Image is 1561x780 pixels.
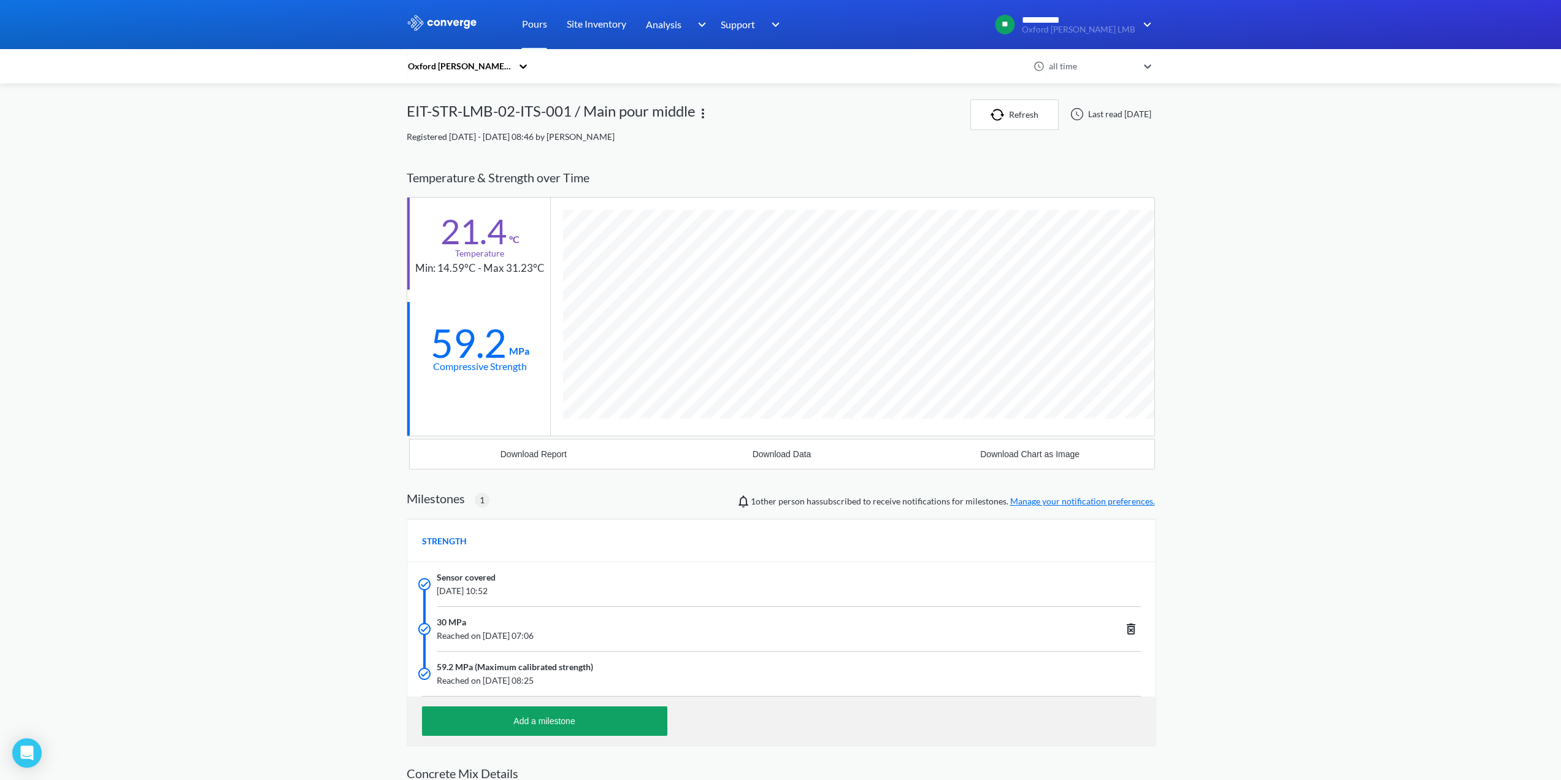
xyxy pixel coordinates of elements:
[455,247,504,260] div: Temperature
[437,616,466,629] span: 30 MPa
[736,494,751,509] img: notifications-icon.svg
[1034,61,1045,72] img: icon-clock.svg
[764,17,783,32] img: downArrow.svg
[407,99,696,130] div: EIT-STR-LMB-02-ITS-001 / Main pour middle
[407,131,615,142] span: Registered [DATE] - [DATE] 08:46 by [PERSON_NAME]
[440,216,507,247] div: 21.4
[980,449,1080,459] div: Download Chart as Image
[1046,60,1138,73] div: all time
[751,495,1155,508] span: person has subscribed to receive notifications for milestones.
[753,449,811,459] div: Download Data
[437,584,992,598] span: [DATE] 10:52
[422,706,667,736] button: Add a milestone
[970,99,1059,130] button: Refresh
[12,738,42,768] div: Open Intercom Messenger
[437,660,593,674] span: 59.2 MPa (Maximum calibrated strength)
[407,15,478,31] img: logo_ewhite.svg
[437,629,992,643] span: Reached on [DATE] 07:06
[407,158,1155,197] div: Temperature & Strength over Time
[991,109,1009,121] img: icon-refresh.svg
[431,328,507,358] div: 59.2
[1022,25,1135,34] span: Oxford [PERSON_NAME] LMB
[407,60,512,73] div: Oxford [PERSON_NAME] LMB
[906,439,1154,469] button: Download Chart as Image
[415,260,545,277] div: Min: 14.59°C - Max 31.23°C
[437,674,992,687] span: Reached on [DATE] 08:25
[437,571,496,584] span: Sensor covered
[689,17,709,32] img: downArrow.svg
[410,439,658,469] button: Download Report
[658,439,906,469] button: Download Data
[721,17,755,32] span: Support
[480,493,485,507] span: 1
[433,358,527,374] div: Compressive Strength
[646,17,681,32] span: Analysis
[407,491,465,506] h2: Milestones
[501,449,567,459] div: Download Report
[751,496,777,506] span: Nathan Rogers
[1135,17,1155,32] img: downArrow.svg
[422,535,467,548] span: STRENGTH
[696,106,710,121] img: more.svg
[1064,107,1155,122] div: Last read [DATE]
[1010,496,1155,506] a: Manage your notification preferences.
